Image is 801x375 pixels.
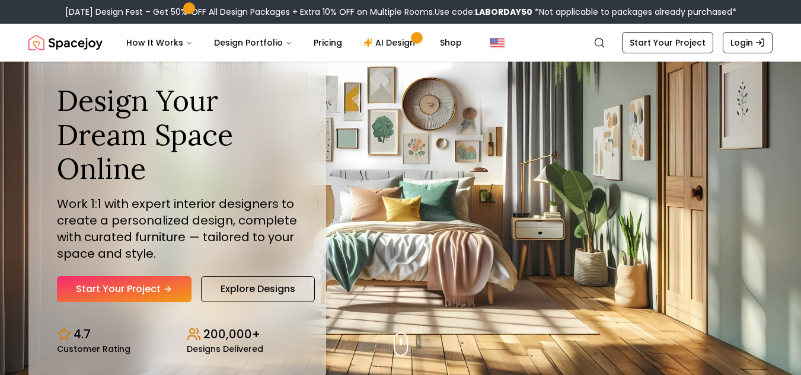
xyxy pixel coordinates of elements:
button: Design Portfolio [205,31,302,55]
nav: Main [117,31,471,55]
nav: Global [28,24,773,62]
b: LABORDAY50 [475,6,532,18]
h1: Design Your Dream Space Online [57,84,298,186]
a: AI Design [354,31,428,55]
button: How It Works [117,31,202,55]
span: *Not applicable to packages already purchased* [532,6,736,18]
a: Shop [430,31,471,55]
div: [DATE] Design Fest – Get 50% OFF All Design Packages + Extra 10% OFF on Multiple Rooms. [65,6,736,18]
small: Customer Rating [57,345,130,353]
span: Use code: [435,6,532,18]
small: Designs Delivered [187,345,263,353]
a: Login [723,32,773,53]
p: 4.7 [74,326,91,342]
a: Spacejoy [28,31,103,55]
p: 200,000+ [203,326,260,342]
p: Work 1:1 with expert interior designers to create a personalized design, complete with curated fu... [57,195,298,262]
a: Pricing [304,31,352,55]
a: Start Your Project [622,32,713,53]
img: Spacejoy Logo [28,31,103,55]
a: Start Your Project [57,276,192,302]
a: Explore Designs [201,276,315,302]
img: United States [490,36,505,50]
div: Design stats [57,316,298,353]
